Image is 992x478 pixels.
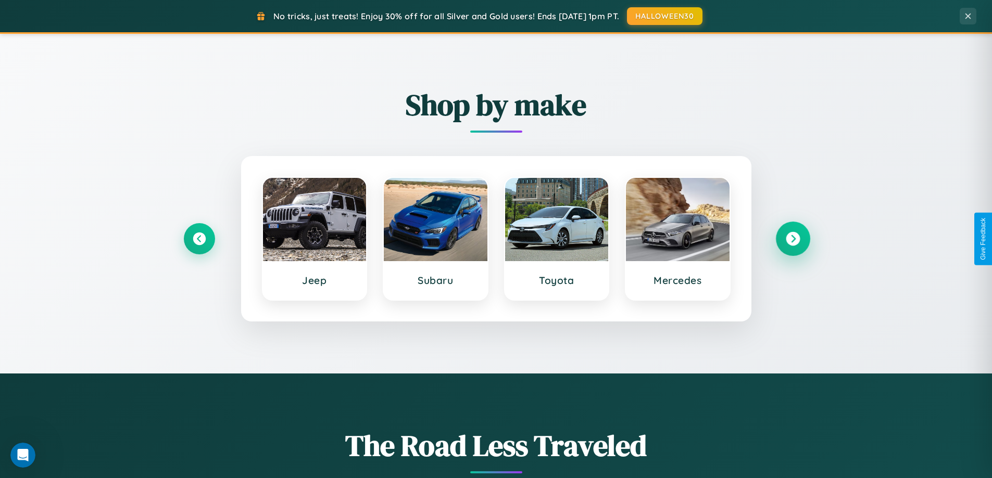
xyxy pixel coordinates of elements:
[394,274,477,287] h3: Subaru
[184,425,809,466] h1: The Road Less Traveled
[184,85,809,125] h2: Shop by make
[10,443,35,468] iframe: Intercom live chat
[627,7,702,25] button: HALLOWEEN30
[273,274,356,287] h3: Jeep
[636,274,719,287] h3: Mercedes
[273,11,619,21] span: No tricks, just treats! Enjoy 30% off for all Silver and Gold users! Ends [DATE] 1pm PT.
[980,218,987,260] div: Give Feedback
[516,274,598,287] h3: Toyota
